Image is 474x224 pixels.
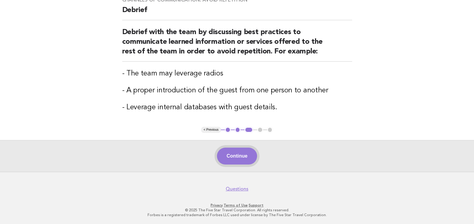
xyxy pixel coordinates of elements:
button: Continue [217,148,257,165]
p: © 2025 The Five Star Travel Corporation. All rights reserved. [52,208,422,213]
h3: - A proper introduction of the guest from one person to another [122,86,352,95]
h3: - Leverage internal databases with guest details. [122,103,352,112]
h3: - The team may leverage radios [122,69,352,78]
button: 2 [235,127,241,133]
a: Privacy [211,203,223,207]
button: < Previous [201,127,221,133]
p: Forbes is a registered trademark of Forbes LLC used under license by The Five Star Travel Corpora... [52,213,422,217]
button: 1 [225,127,231,133]
h2: Debrief with the team by discussing best practices to communicate learned information or services... [122,27,352,62]
a: Support [249,203,263,207]
h2: Debrief [122,5,352,20]
p: · · [52,203,422,208]
button: 3 [244,127,253,133]
a: Questions [226,186,248,192]
a: Terms of Use [224,203,248,207]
